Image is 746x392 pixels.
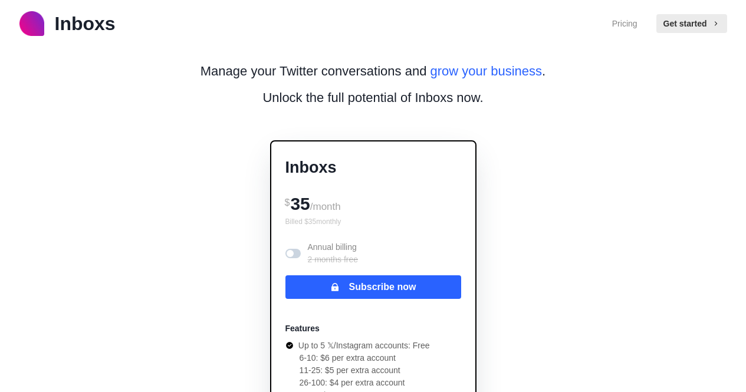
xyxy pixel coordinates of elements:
p: Up to 5 𝕏/Instagram accounts: Free [298,340,430,352]
p: Inboxs [55,9,116,38]
a: logoInboxs [19,9,116,38]
p: Unlock the full potential of Inboxs now. [262,88,483,107]
p: Inboxs [285,156,461,180]
p: Features [285,322,320,335]
li: 6-10: $6 per extra account [300,352,430,364]
button: Get started [656,14,727,33]
li: 26-100: $4 per extra account [300,377,430,389]
span: /month [310,201,341,212]
a: Pricing [612,18,637,30]
img: logo [19,11,44,36]
p: Annual billing [308,241,359,266]
p: Manage your Twitter conversations and . [201,61,545,81]
p: Billed $ 35 monthly [285,216,461,227]
p: 2 months free [308,253,359,266]
button: Subscribe now [285,275,461,299]
li: 11-25: $5 per extra account [300,364,430,377]
span: $ [285,197,290,207]
span: grow your business [430,64,543,78]
div: 35 [285,189,461,216]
